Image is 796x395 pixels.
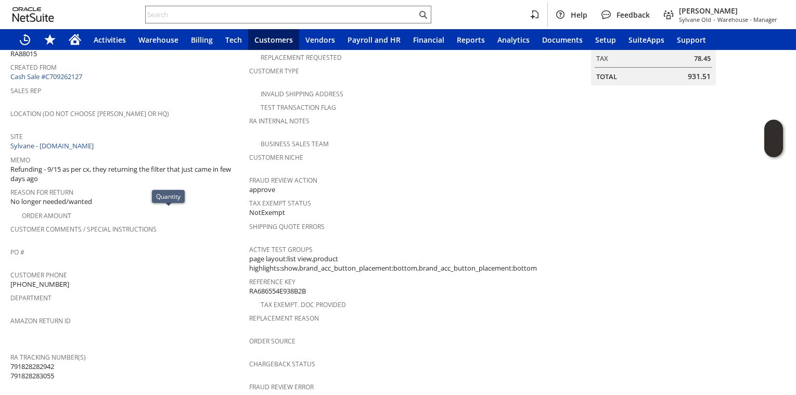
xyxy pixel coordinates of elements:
[87,29,132,50] a: Activities
[299,29,341,50] a: Vendors
[679,16,711,23] span: Sylvane Old
[219,29,248,50] a: Tech
[10,353,86,362] a: RA Tracking Number(s)
[254,35,293,45] span: Customers
[10,248,24,257] a: PO #
[10,188,73,197] a: Reason For Return
[764,120,783,157] iframe: Click here to launch Oracle Guided Learning Help Panel
[341,29,407,50] a: Payroll and HR
[536,29,589,50] a: Documents
[305,35,335,45] span: Vendors
[10,197,92,207] span: No longer needed/wanted
[10,141,96,150] a: Sylvane - [DOMAIN_NAME]
[132,29,185,50] a: Warehouse
[413,35,444,45] span: Financial
[596,54,608,63] a: Tax
[10,72,82,81] a: Cash Sale #C709262127
[44,33,56,46] svg: Shortcuts
[249,67,299,75] a: Customer Type
[249,383,314,391] a: Fraud Review Error
[10,109,169,118] a: Location (Do Not Choose [PERSON_NAME] or HQ)
[249,337,296,346] a: Order Source
[69,33,81,46] svg: Home
[713,16,715,23] span: -
[10,156,30,164] a: Memo
[261,103,336,112] a: Test Transaction Flag
[62,29,87,50] a: Home
[497,35,530,45] span: Analytics
[249,208,285,218] span: NotExempt
[417,8,429,21] svg: Search
[185,29,219,50] a: Billing
[10,132,23,141] a: Site
[617,10,650,20] span: Feedback
[249,222,325,231] a: Shipping Quote Errors
[596,72,617,81] a: Total
[12,7,54,22] svg: logo
[671,29,712,50] a: Support
[717,16,777,23] span: Warehouse - Manager
[249,199,311,208] a: Tax Exempt Status
[191,35,213,45] span: Billing
[407,29,451,50] a: Financial
[10,271,67,279] a: Customer Phone
[12,29,37,50] a: Recent Records
[261,139,329,148] a: Business Sales Team
[261,300,346,309] a: Tax Exempt. Doc Provided
[249,286,306,296] span: RA686554E938B2B
[10,164,244,184] span: Refunding - 9/15 as per cx, they returning the filter that just came in few days ago
[156,192,181,201] div: Quantity
[571,10,587,20] span: Help
[10,225,157,234] a: Customer Comments / Special Instructions
[764,139,783,158] span: Oracle Guided Learning Widget. To move around, please hold and drag
[249,277,296,286] a: Reference Key
[628,35,664,45] span: SuiteApps
[491,29,536,50] a: Analytics
[249,245,313,254] a: Active Test Groups
[249,117,310,125] a: RA Internal Notes
[146,8,417,21] input: Search
[249,314,319,323] a: Replacement reason
[10,362,54,381] span: 791828282942 791828283055
[595,35,616,45] span: Setup
[622,29,671,50] a: SuiteApps
[451,29,491,50] a: Reports
[249,185,275,195] span: approve
[10,49,37,59] span: RA88015
[10,294,52,302] a: Department
[348,35,401,45] span: Payroll and HR
[249,153,303,162] a: Customer Niche
[10,279,69,289] span: [PHONE_NUMBER]
[10,316,71,325] a: Amazon Return ID
[542,35,583,45] span: Documents
[10,63,57,72] a: Created From
[677,35,706,45] span: Support
[10,86,41,95] a: Sales Rep
[688,71,711,82] span: 931.51
[249,254,537,273] span: page layout:list view,product highlights:show,brand_acc_button_placement:bottom,brand_acc_button_...
[261,90,343,98] a: Invalid Shipping Address
[248,29,299,50] a: Customers
[249,360,315,368] a: Chargeback Status
[694,54,711,63] span: 78.45
[589,29,622,50] a: Setup
[138,35,178,45] span: Warehouse
[249,176,317,185] a: Fraud Review Action
[225,35,242,45] span: Tech
[22,211,71,220] a: Order Amount
[457,35,485,45] span: Reports
[19,33,31,46] svg: Recent Records
[261,53,342,62] a: Replacement Requested
[37,29,62,50] div: Shortcuts
[94,35,126,45] span: Activities
[679,6,777,16] span: [PERSON_NAME]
